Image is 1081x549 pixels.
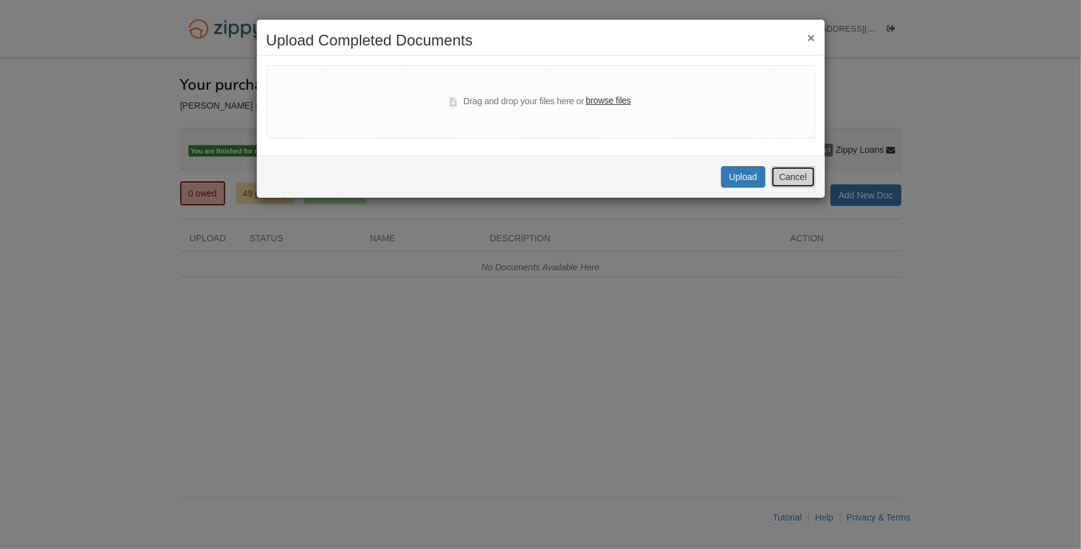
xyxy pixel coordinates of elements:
[721,166,765,188] button: Upload
[450,94,631,109] div: Drag and drop your files here or
[586,94,631,108] label: browse files
[266,32,815,49] h2: Upload Completed Documents
[807,31,815,44] button: ×
[771,166,815,188] button: Cancel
